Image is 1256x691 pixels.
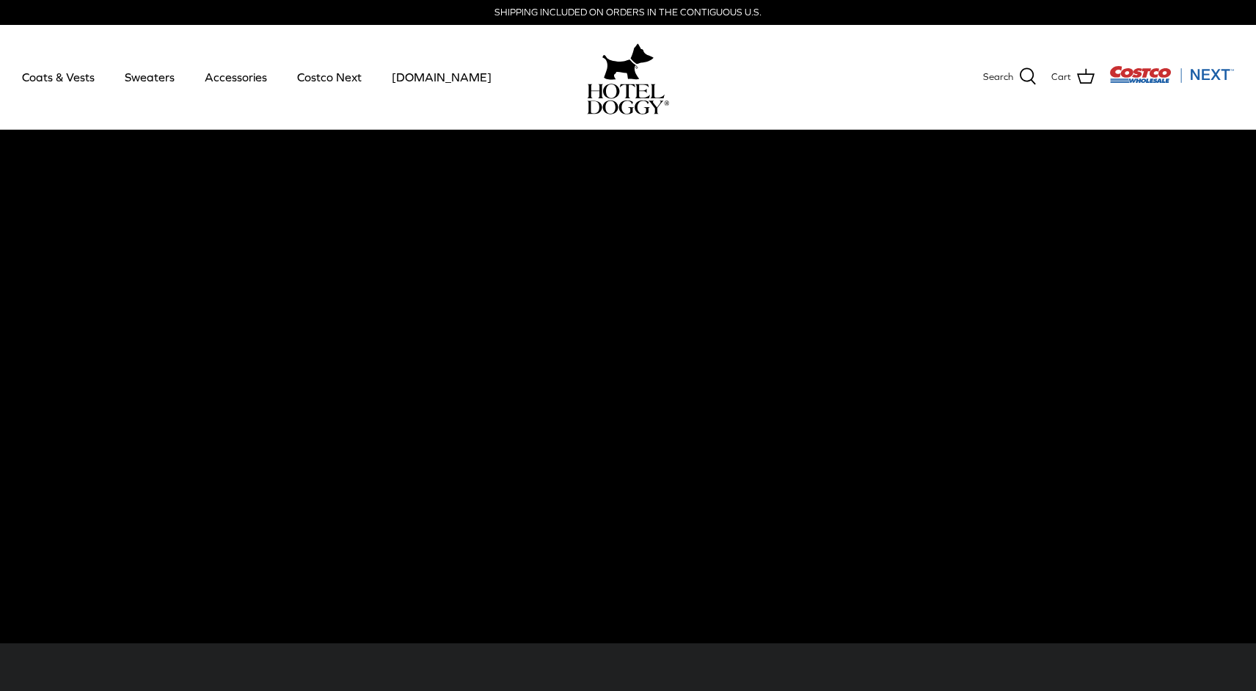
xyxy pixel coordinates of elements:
img: hoteldoggy.com [602,40,654,84]
img: hoteldoggycom [587,84,669,114]
span: Search [983,70,1013,85]
img: Costco Next [1109,65,1234,84]
a: Coats & Vests [9,52,108,102]
a: Sweaters [112,52,188,102]
a: hoteldoggy.com hoteldoggycom [587,40,669,114]
a: Search [983,67,1037,87]
span: Cart [1051,70,1071,85]
a: [DOMAIN_NAME] [379,52,505,102]
a: Cart [1051,67,1095,87]
a: Accessories [191,52,280,102]
a: Visit Costco Next [1109,75,1234,86]
a: Costco Next [284,52,375,102]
